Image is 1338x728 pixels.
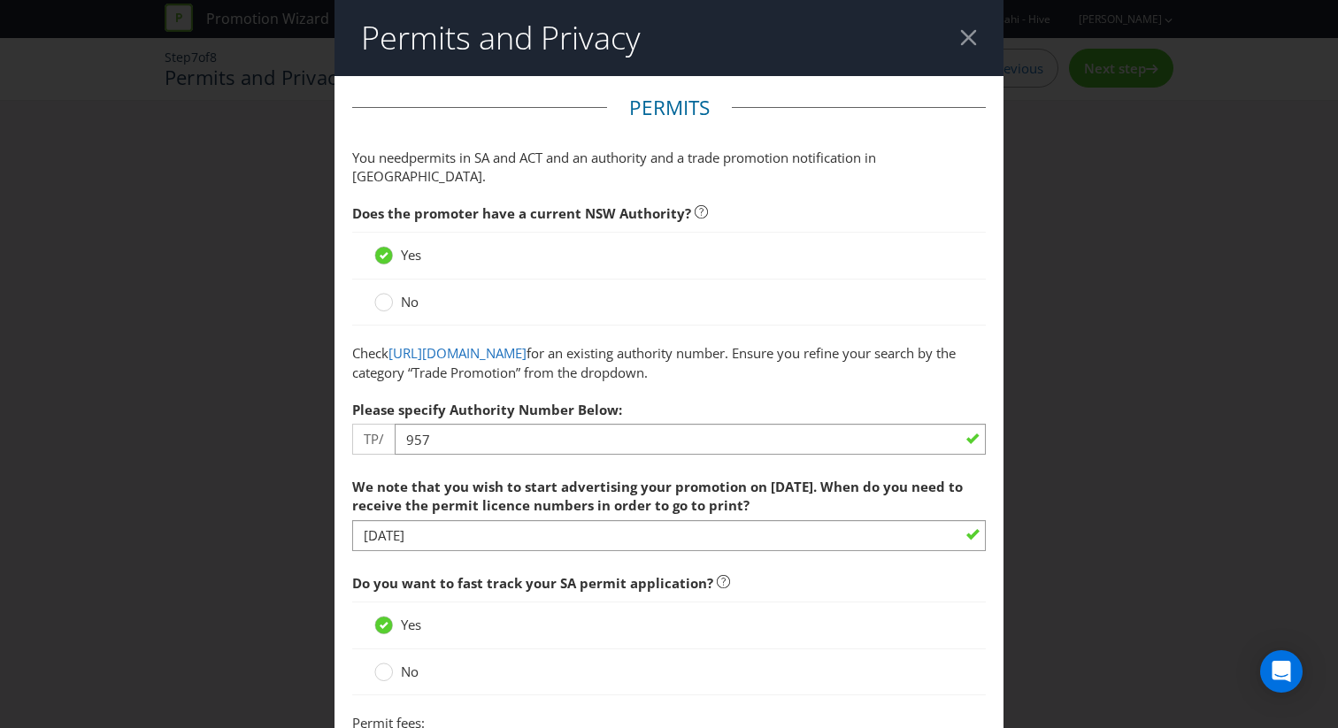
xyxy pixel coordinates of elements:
[352,149,876,185] span: permits in SA and ACT and an authority and a trade promotion notification in [GEOGRAPHIC_DATA]
[482,167,486,185] span: .
[401,246,421,264] span: Yes
[352,204,691,222] span: Does the promoter have a current NSW Authority?
[352,478,963,514] span: We note that you wish to start advertising your promotion on [DATE]. When do you need to receive ...
[1260,650,1303,693] div: Open Intercom Messenger
[352,574,713,592] span: Do you want to fast track your SA permit application?
[352,520,986,551] input: DD/MM/YY
[352,149,409,166] span: You need
[388,344,527,362] a: [URL][DOMAIN_NAME]
[352,344,956,380] span: for an existing authority number. Ensure you refine your search by the category “Trade Promotion”...
[401,616,421,633] span: Yes
[361,20,641,56] h2: Permits and Privacy
[401,293,419,310] span: No
[352,401,622,418] span: Please specify Authority Number Below:
[352,344,388,362] span: Check
[352,424,395,455] span: TP/
[607,94,732,122] legend: Permits
[401,663,419,680] span: No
